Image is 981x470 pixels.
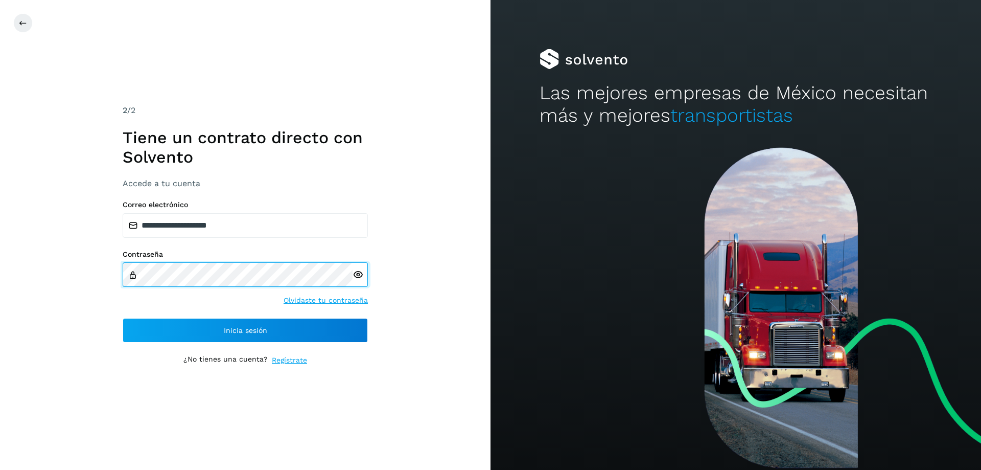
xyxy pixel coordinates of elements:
[123,105,127,115] span: 2
[224,327,267,334] span: Inicia sesión
[183,355,268,366] p: ¿No tienes una cuenta?
[123,128,368,167] h1: Tiene un contrato directo con Solvento
[123,318,368,343] button: Inicia sesión
[284,295,368,306] a: Olvidaste tu contraseña
[123,200,368,209] label: Correo electrónico
[123,250,368,259] label: Contraseña
[272,355,307,366] a: Regístrate
[123,104,368,117] div: /2
[540,82,932,127] h2: Las mejores empresas de México necesitan más y mejores
[123,178,368,188] h3: Accede a tu cuenta
[670,104,793,126] span: transportistas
